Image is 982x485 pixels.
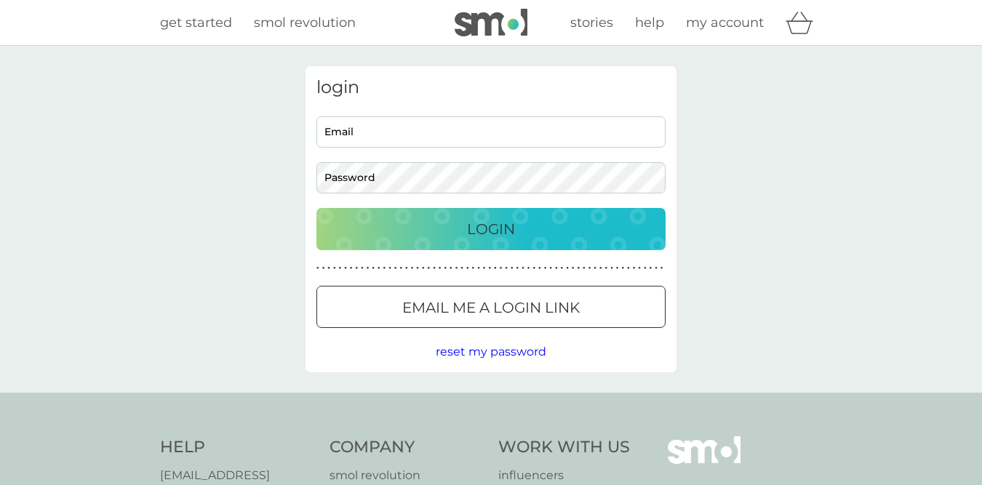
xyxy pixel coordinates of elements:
[655,265,658,272] p: ●
[399,265,402,272] p: ●
[160,15,232,31] span: get started
[428,265,431,272] p: ●
[522,265,524,272] p: ●
[436,342,546,361] button: reset my password
[532,265,535,272] p: ●
[511,265,514,272] p: ●
[570,15,613,31] span: stories
[477,265,480,272] p: ●
[627,265,630,272] p: ●
[350,265,353,272] p: ●
[621,265,624,272] p: ●
[254,12,356,33] a: smol revolution
[436,345,546,358] span: reset my password
[411,265,414,272] p: ●
[383,265,386,272] p: ●
[367,265,370,272] p: ●
[444,265,447,272] p: ●
[483,265,486,272] p: ●
[472,265,475,272] p: ●
[638,265,641,272] p: ●
[566,265,569,272] p: ●
[405,265,408,272] p: ●
[488,265,491,272] p: ●
[433,265,436,272] p: ●
[316,286,666,328] button: Email me a login link
[160,436,315,459] h4: Help
[422,265,425,272] p: ●
[561,265,564,272] p: ●
[388,265,391,272] p: ●
[650,265,652,272] p: ●
[498,436,630,459] h4: Work With Us
[686,15,764,31] span: my account
[549,265,552,272] p: ●
[327,265,330,272] p: ●
[594,265,596,272] p: ●
[644,265,647,272] p: ●
[330,466,484,485] a: smol revolution
[605,265,608,272] p: ●
[610,265,613,272] p: ●
[505,265,508,272] p: ●
[355,265,358,272] p: ●
[544,265,547,272] p: ●
[333,265,336,272] p: ●
[372,265,375,272] p: ●
[686,12,764,33] a: my account
[498,466,630,485] a: influencers
[577,265,580,272] p: ●
[616,265,619,272] p: ●
[361,265,364,272] p: ●
[635,12,664,33] a: help
[402,296,580,319] p: Email me a login link
[572,265,575,272] p: ●
[439,265,442,272] p: ●
[555,265,558,272] p: ●
[378,265,380,272] p: ●
[455,9,527,36] img: smol
[316,208,666,250] button: Login
[450,265,452,272] p: ●
[316,265,319,272] p: ●
[254,15,356,31] span: smol revolution
[786,8,822,37] div: basket
[583,265,586,272] p: ●
[538,265,541,272] p: ●
[316,77,666,98] h3: login
[339,265,342,272] p: ●
[460,265,463,272] p: ●
[466,265,469,272] p: ●
[322,265,325,272] p: ●
[635,15,664,31] span: help
[455,265,458,272] p: ●
[394,265,397,272] p: ●
[160,12,232,33] a: get started
[660,265,663,272] p: ●
[467,217,515,241] p: Login
[588,265,591,272] p: ●
[344,265,347,272] p: ●
[416,265,419,272] p: ●
[494,265,497,272] p: ●
[633,265,636,272] p: ●
[599,265,602,272] p: ●
[500,265,503,272] p: ●
[330,436,484,459] h4: Company
[516,265,519,272] p: ●
[527,265,530,272] p: ●
[570,12,613,33] a: stories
